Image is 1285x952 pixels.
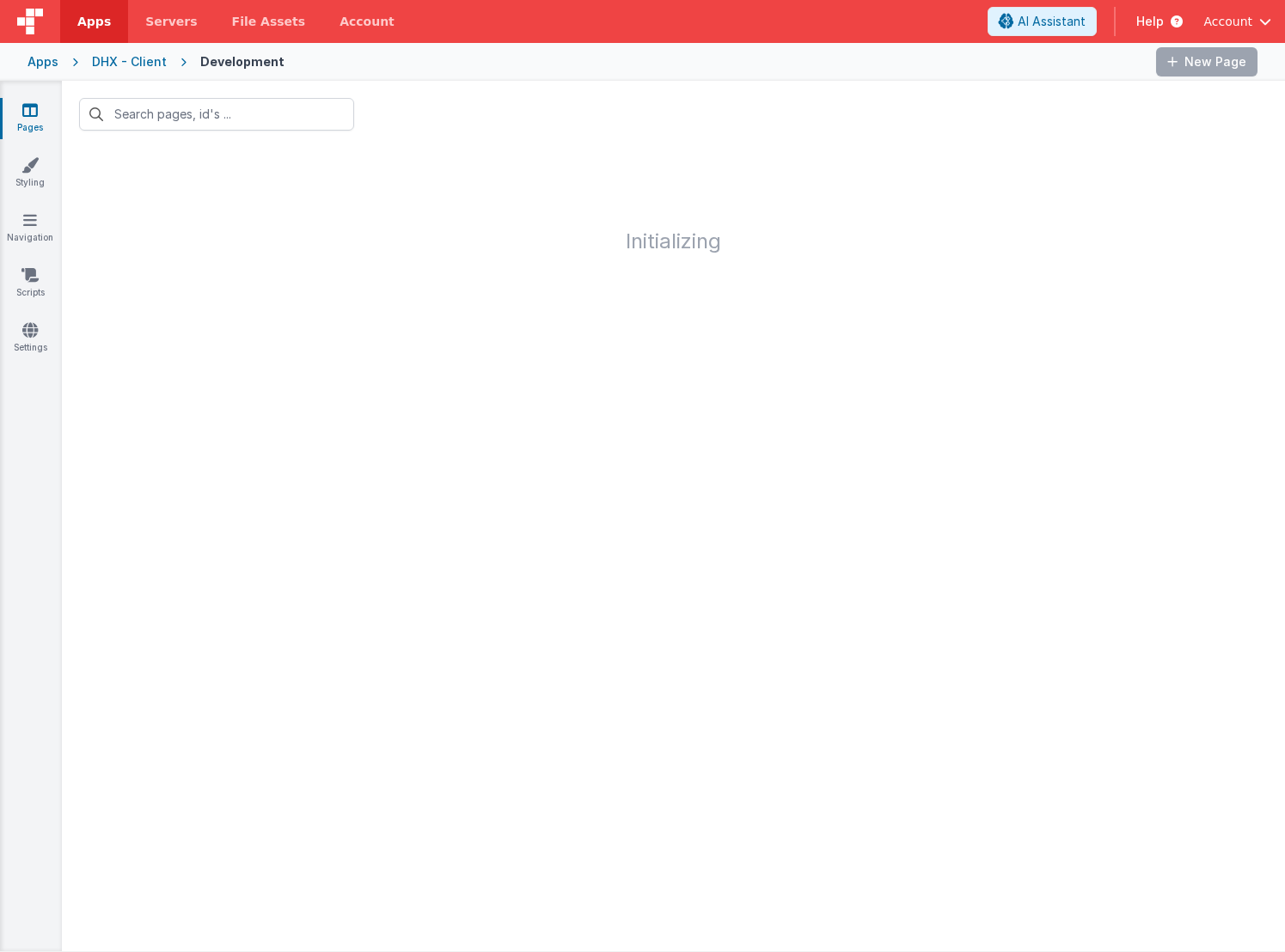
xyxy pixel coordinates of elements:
span: Apps [77,13,111,30]
span: Servers [145,13,197,30]
input: Search pages, id's ... [79,98,354,131]
span: File Assets [232,13,306,30]
span: Help [1136,13,1164,30]
button: Account [1203,13,1271,30]
div: DHX - Client [92,53,167,70]
span: AI Assistant [1018,13,1086,30]
h1: Initializing [62,148,1285,253]
div: Apps [28,53,58,70]
span: Account [1203,13,1252,30]
button: New Page [1156,47,1257,76]
button: AI Assistant [988,7,1097,36]
div: Development [200,53,285,70]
